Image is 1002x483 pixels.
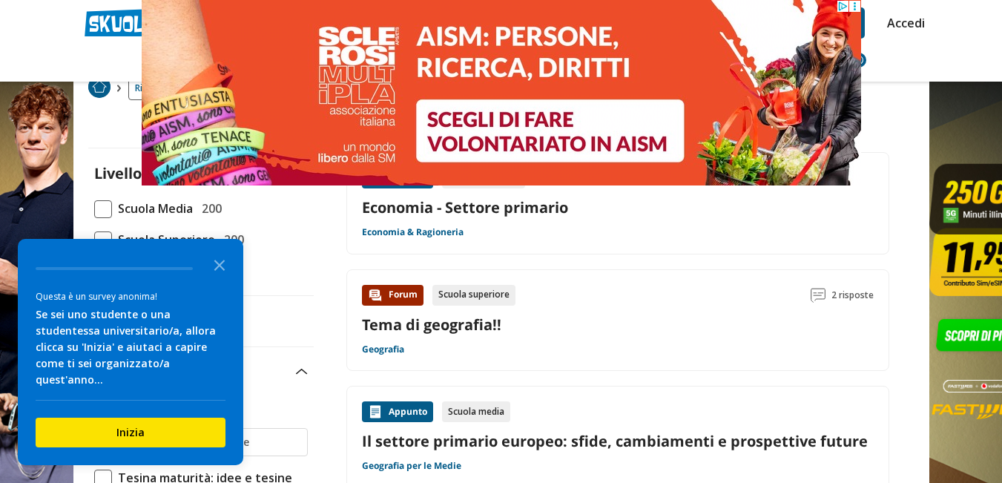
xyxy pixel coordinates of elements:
button: Close the survey [205,249,234,279]
span: Scuola Media [112,199,193,218]
span: 2 risposte [831,285,874,306]
a: Home [88,76,111,100]
img: Apri e chiudi sezione [296,369,308,375]
span: Scuola Superiore [112,230,215,249]
img: Forum contenuto [368,288,383,303]
a: Economia & Ragioneria [362,226,464,238]
div: Scuola media [442,401,510,422]
a: Accedi [887,7,918,39]
div: Appunto [362,401,433,422]
img: Home [88,76,111,98]
div: Questa è un survey anonima! [36,289,225,303]
div: Forum [362,285,423,306]
img: Commenti lettura [811,288,825,303]
label: Livello [94,163,142,183]
span: 200 [218,230,244,249]
a: Geografia per le Medie [362,460,461,472]
a: Ricerca [128,76,172,100]
a: Economia - Settore primario [362,197,874,217]
a: Il settore primario europeo: sfide, cambiamenti e prospettive future [362,431,874,451]
a: Tema di geografia!! [362,315,501,335]
div: Survey [18,239,243,465]
div: Scuola superiore [432,285,515,306]
span: 200 [196,199,222,218]
img: Appunti contenuto [368,404,383,419]
a: Geografia [362,344,404,355]
button: Inizia [36,418,225,447]
div: Se sei uno studente o una studentessa universitario/a, allora clicca su 'Inizia' e aiutaci a capi... [36,306,225,388]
